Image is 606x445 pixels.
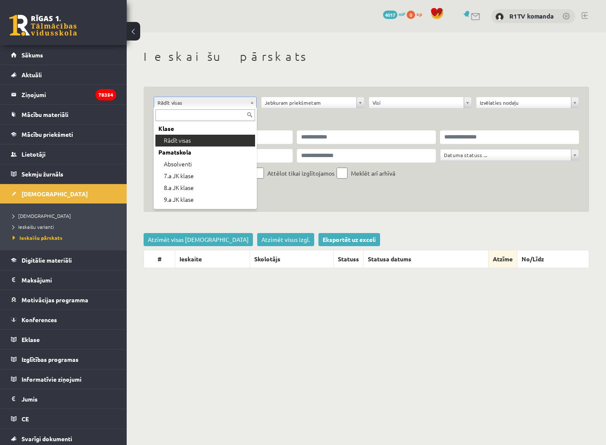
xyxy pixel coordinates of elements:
[155,147,255,158] div: Pamatskola
[155,123,255,135] div: Klase
[155,170,255,182] div: 7.a JK klase
[155,194,255,206] div: 9.a JK klase
[155,182,255,194] div: 8.a JK klase
[155,206,255,217] div: 9.b JK klase
[155,158,255,170] div: Absolventi
[155,135,255,147] div: Rādīt visas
